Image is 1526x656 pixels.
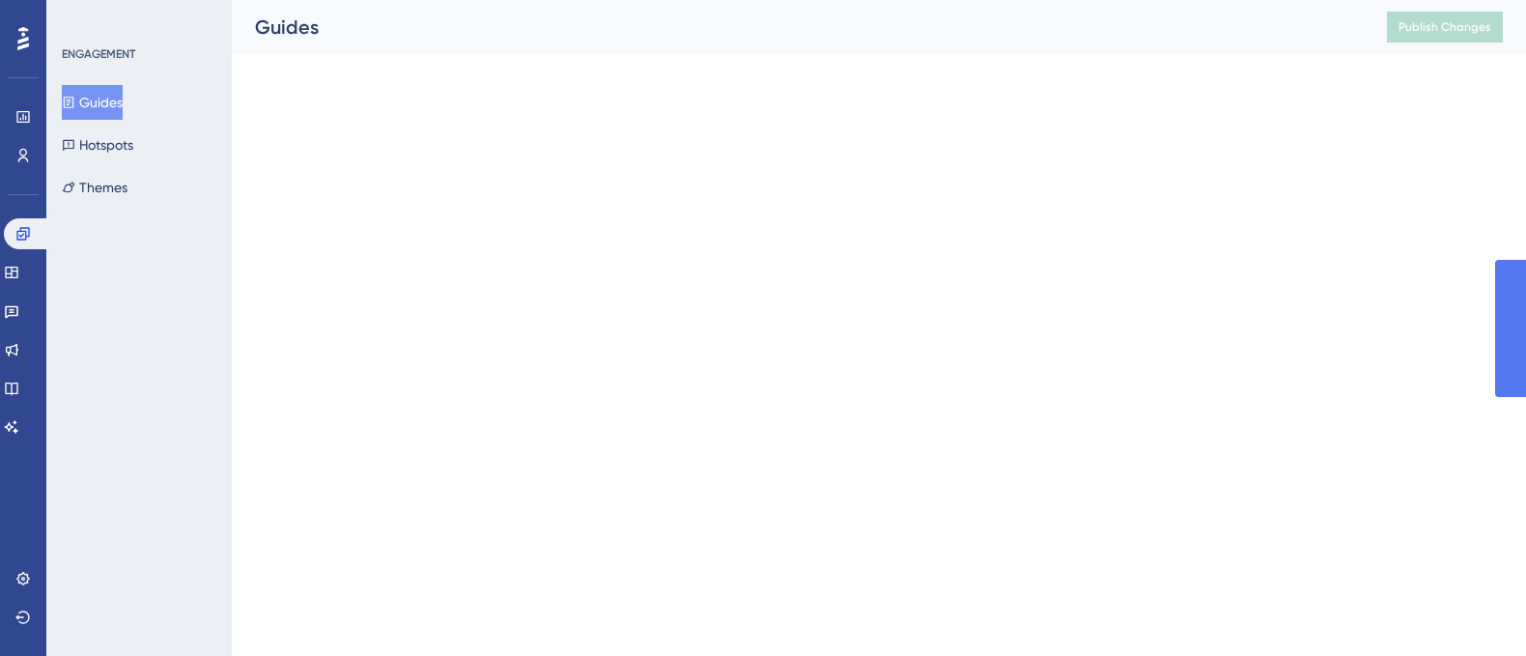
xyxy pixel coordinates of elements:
[255,14,1339,41] div: Guides
[62,85,123,120] button: Guides
[1445,580,1503,638] iframe: UserGuiding AI Assistant Launcher
[1387,12,1503,43] button: Publish Changes
[62,170,127,205] button: Themes
[62,46,135,62] div: ENGAGEMENT
[62,128,133,162] button: Hotspots
[1399,19,1491,35] span: Publish Changes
